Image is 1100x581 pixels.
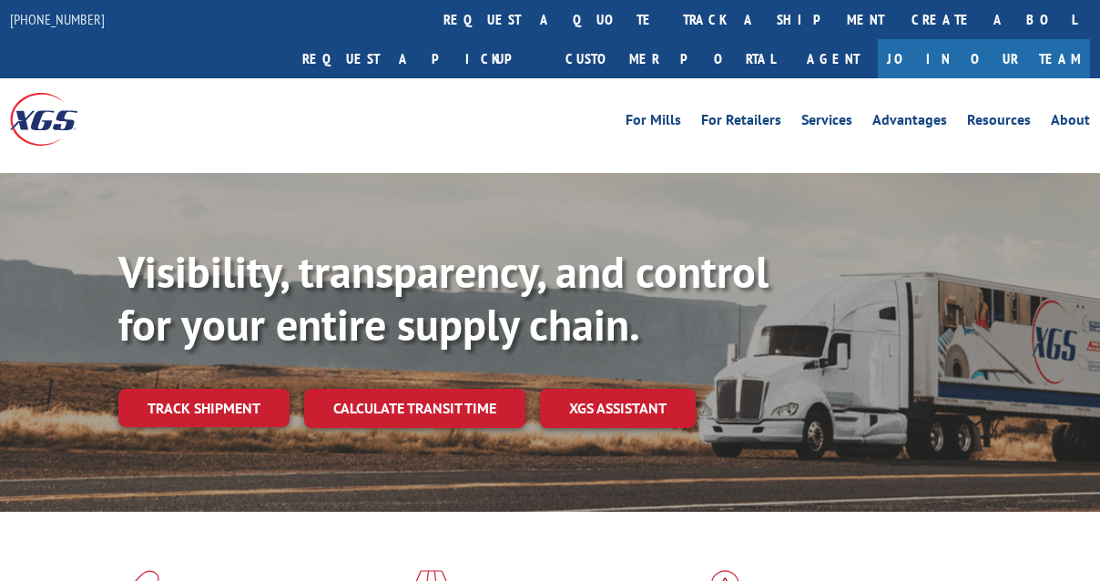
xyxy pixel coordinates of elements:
a: [PHONE_NUMBER] [10,10,105,28]
a: XGS ASSISTANT [540,389,696,428]
a: For Mills [626,113,681,133]
a: Join Our Team [878,39,1090,78]
a: For Retailers [701,113,781,133]
a: Request a pickup [289,39,552,78]
a: About [1051,113,1090,133]
b: Visibility, transparency, and control for your entire supply chain. [118,243,769,352]
a: Customer Portal [552,39,789,78]
a: Agent [789,39,878,78]
a: Track shipment [118,389,290,427]
a: Services [801,113,852,133]
a: Calculate transit time [304,389,525,428]
a: Resources [967,113,1031,133]
a: Advantages [872,113,947,133]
